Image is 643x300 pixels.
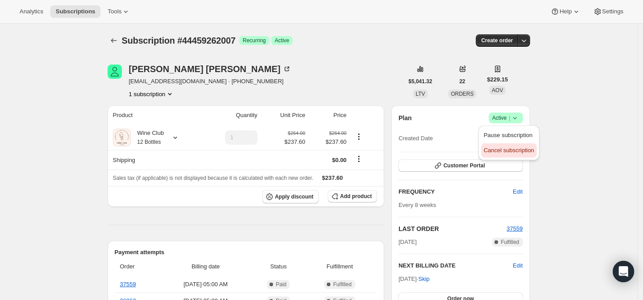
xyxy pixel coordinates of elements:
th: Unit Price [260,105,308,125]
span: $237.60 [284,138,305,146]
span: Active [492,114,519,122]
span: [DATE] · 05:00 AM [162,280,249,289]
span: Active [275,37,289,44]
button: $5,041.32 [403,75,438,88]
small: $264.00 [329,130,346,136]
span: Sales tax (if applicable) is not displayed because it is calculated with each new order. [113,175,313,181]
span: Customer Portal [443,162,485,169]
th: Shipping [108,150,201,170]
small: 12 Bottles [137,139,161,145]
button: 37559 [506,224,522,233]
span: Add product [340,193,372,200]
span: Created Date [398,134,433,143]
span: Every 8 weeks [398,202,436,208]
h2: Plan [398,114,412,122]
button: Customer Portal [398,159,522,172]
span: $237.60 [310,138,346,146]
a: 37559 [120,281,136,288]
span: Subscriptions [56,8,95,15]
th: Order [115,257,160,276]
button: Help [545,5,586,18]
span: [EMAIL_ADDRESS][DOMAIN_NAME] · [PHONE_NUMBER] [129,77,291,86]
span: $0.00 [332,157,347,163]
th: Quantity [201,105,260,125]
span: $5,041.32 [409,78,432,85]
button: Product actions [129,89,174,98]
button: Create order [476,34,518,47]
span: Help [559,8,571,15]
span: Cancel subscription [484,147,534,154]
div: Wine Club [131,129,164,146]
span: Subscription #44459262007 [122,36,236,45]
span: Paid [276,281,286,288]
button: Product actions [352,132,366,142]
span: AOV [492,87,503,93]
button: Edit [507,185,528,199]
h2: Payment attempts [115,248,378,257]
button: Tools [102,5,136,18]
button: Settings [588,5,629,18]
small: $264.00 [288,130,305,136]
th: Product [108,105,201,125]
button: 22 [454,75,470,88]
button: Edit [513,261,522,270]
span: Analytics [20,8,43,15]
div: [PERSON_NAME] [PERSON_NAME] [129,65,291,73]
button: Subscriptions [108,34,120,47]
img: product img [113,129,131,146]
span: Create order [481,37,513,44]
button: Add product [328,190,377,203]
button: Pause subscription [481,128,537,142]
span: Apply discount [275,193,313,200]
th: Price [308,105,349,125]
span: $237.60 [322,174,343,181]
span: Skip [418,275,430,284]
span: [DATE] [398,238,417,247]
span: $229.15 [487,75,508,84]
h2: FREQUENCY [398,187,513,196]
span: Edit [513,187,522,196]
button: Analytics [14,5,48,18]
button: Skip [413,272,435,286]
span: [DATE] · [398,276,430,282]
span: Brenda martin [108,65,122,79]
button: Apply discount [262,190,319,203]
h2: NEXT BILLING DATE [398,261,513,270]
span: | [509,114,510,122]
span: Fulfillment [308,262,372,271]
span: ORDERS [451,91,474,97]
span: Fulfilled [333,281,351,288]
span: Status [255,262,302,271]
span: Settings [602,8,623,15]
button: Shipping actions [352,154,366,164]
span: Recurring [243,37,266,44]
span: Billing date [162,262,249,271]
span: Tools [108,8,121,15]
span: Pause subscription [484,132,533,138]
span: LTV [416,91,425,97]
a: 37559 [506,225,522,232]
div: Open Intercom Messenger [613,261,634,282]
h2: LAST ORDER [398,224,506,233]
button: Subscriptions [50,5,100,18]
span: Fulfilled [501,239,519,246]
button: Cancel subscription [481,143,537,158]
span: 22 [459,78,465,85]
